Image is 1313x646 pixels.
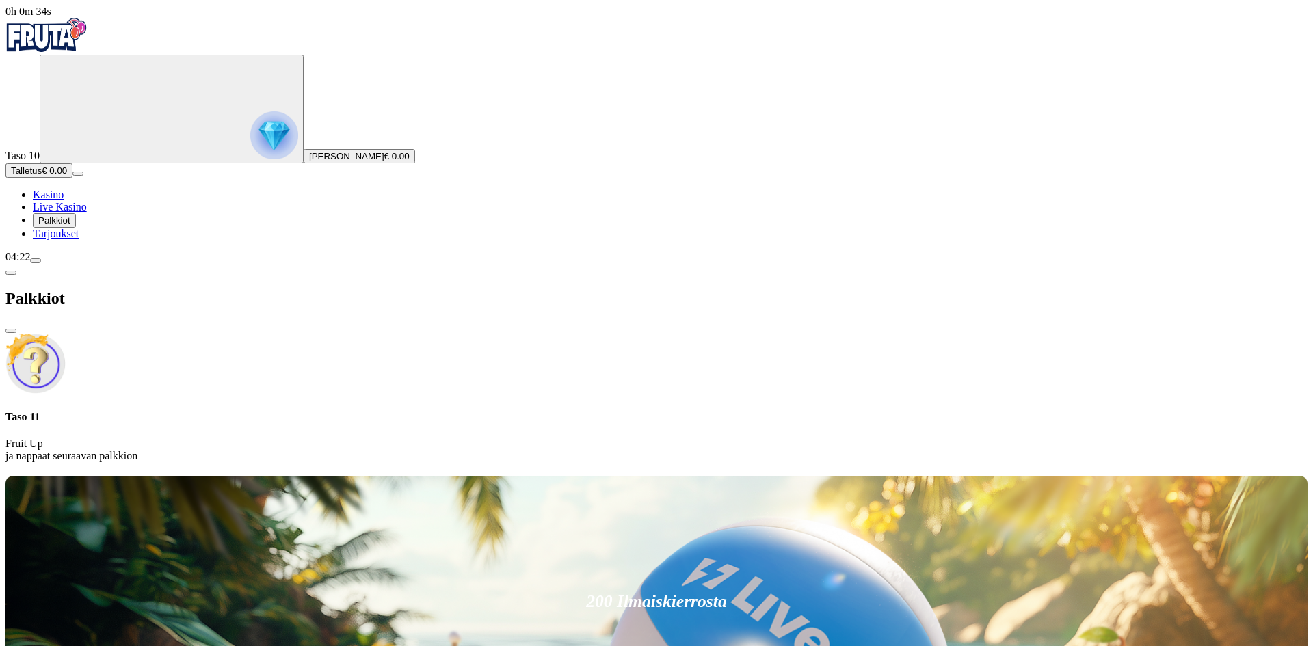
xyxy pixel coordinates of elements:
button: [PERSON_NAME]€ 0.00 [304,149,415,163]
button: Talletusplus icon€ 0.00 [5,163,72,178]
span: 04:22 [5,251,30,263]
span: € 0.00 [42,165,67,176]
a: Kasino [33,189,64,200]
nav: Primary [5,18,1308,240]
a: Fruta [5,42,88,54]
span: Palkkiot [38,215,70,226]
span: € 0.00 [384,151,410,161]
img: Unlock reward icon [5,334,66,394]
a: Tarjoukset [33,228,79,239]
p: Fruit Up ja nappaat seuraavan palkkion [5,438,1308,462]
button: chevron-left icon [5,271,16,275]
h4: Taso 11 [5,411,1308,423]
button: menu [72,172,83,176]
button: close [5,329,16,333]
button: menu [30,258,41,263]
img: Fruta [5,18,88,52]
span: Taso 10 [5,150,40,161]
span: [PERSON_NAME] [309,151,384,161]
nav: Main menu [5,189,1308,240]
a: Live Kasino [33,201,87,213]
img: reward progress [250,111,298,159]
h2: Palkkiot [5,289,1308,308]
button: reward progress [40,55,304,163]
span: user session time [5,5,51,17]
span: Talletus [11,165,42,176]
button: Palkkiot [33,213,76,228]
